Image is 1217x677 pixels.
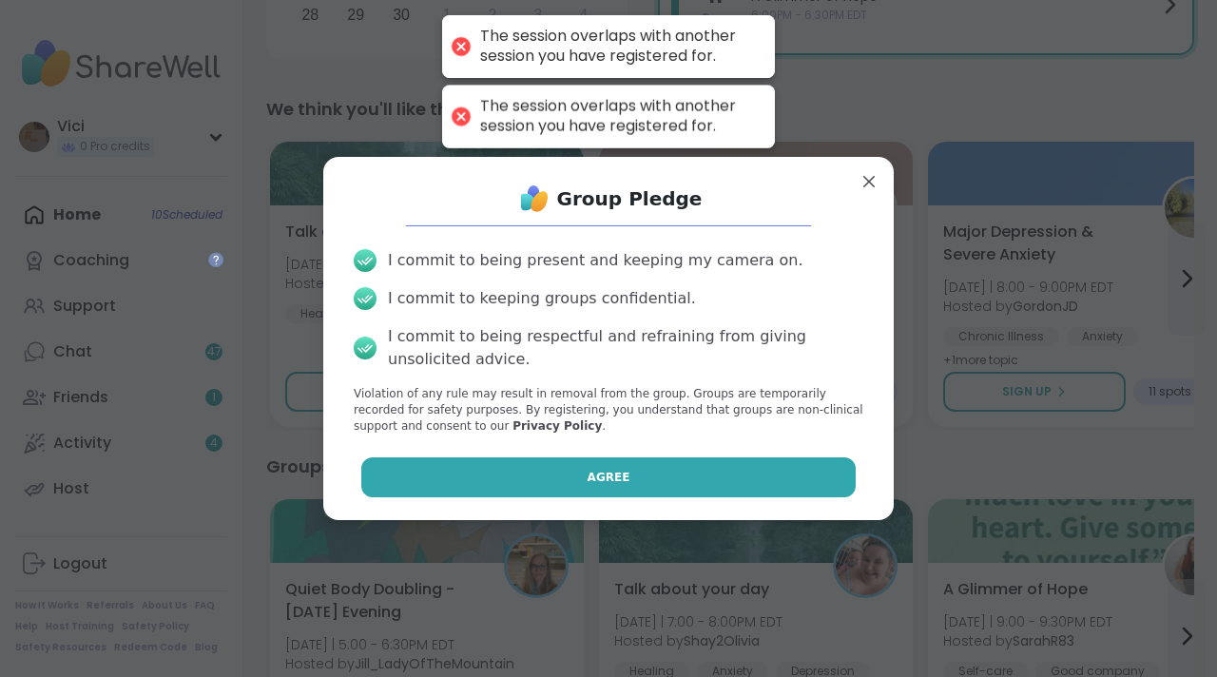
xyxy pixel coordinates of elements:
img: ShareWell Logo [515,180,553,218]
h1: Group Pledge [557,185,703,212]
a: Privacy Policy [512,419,602,433]
div: I commit to being respectful and refraining from giving unsolicited advice. [388,325,863,371]
div: The session overlaps with another session you have registered for. [480,27,756,67]
iframe: Spotlight [208,252,223,267]
div: I commit to being present and keeping my camera on. [388,249,802,272]
div: The session overlaps with another session you have registered for. [480,97,756,137]
p: Violation of any rule may result in removal from the group. Groups are temporarily recorded for s... [354,386,863,434]
button: Agree [361,457,857,497]
span: Agree [588,469,630,486]
div: I commit to keeping groups confidential. [388,287,696,310]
